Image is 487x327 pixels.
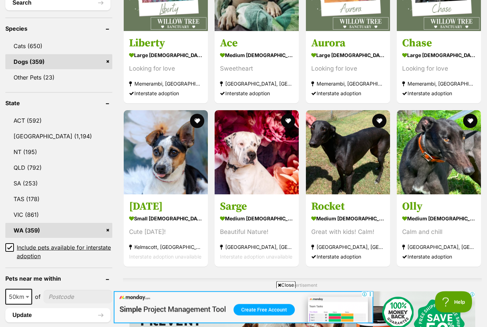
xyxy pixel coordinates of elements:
[215,31,299,104] a: Ace medium [DEMOGRAPHIC_DATA] Dog Sweetheart [GEOGRAPHIC_DATA], [GEOGRAPHIC_DATA] Interstate adop...
[402,50,476,61] strong: large [DEMOGRAPHIC_DATA] Dog
[5,192,112,207] a: TAS (178)
[311,37,385,50] h3: Aurora
[129,37,203,50] h3: Liberty
[5,113,112,128] a: ACT (592)
[397,111,481,195] img: Olly - Greyhound Dog
[402,79,476,89] strong: Memerambi, [GEOGRAPHIC_DATA]
[129,64,203,74] div: Looking for love
[5,39,112,54] a: Cats (650)
[311,89,385,98] div: Interstate adoption
[190,114,204,128] button: favourite
[5,176,112,191] a: SA (253)
[215,195,299,267] a: Sarge medium [DEMOGRAPHIC_DATA] Dog Beautiful Nature! [GEOGRAPHIC_DATA], [GEOGRAPHIC_DATA] Inters...
[124,111,208,195] img: Karma - Mixed breed Dog
[402,64,476,74] div: Looking for love
[276,281,296,288] span: Close
[129,79,203,89] strong: Memerambi, [GEOGRAPHIC_DATA]
[220,200,293,214] h3: Sarge
[402,228,476,237] div: Calm and chill
[397,31,481,104] a: Chase large [DEMOGRAPHIC_DATA] Dog Looking for love Memerambi, [GEOGRAPHIC_DATA] Interstate adoption
[43,290,112,304] input: postcode
[5,276,112,282] header: Pets near me within
[311,50,385,61] strong: large [DEMOGRAPHIC_DATA] Dog
[220,50,293,61] strong: medium [DEMOGRAPHIC_DATA] Dog
[402,89,476,98] div: Interstate adoption
[220,89,293,98] div: Interstate adoption
[5,160,112,175] a: QLD (792)
[5,308,111,323] button: Update
[402,242,476,252] strong: [GEOGRAPHIC_DATA], [GEOGRAPHIC_DATA]
[402,37,476,50] h3: Chase
[5,145,112,160] a: NT (195)
[311,64,385,74] div: Looking for love
[215,111,299,195] img: Sarge - Mixed breed Dog
[17,244,112,261] span: Include pets available for interstate adoption
[311,242,385,252] strong: [GEOGRAPHIC_DATA], [GEOGRAPHIC_DATA]
[311,79,385,89] strong: Memerambi, [GEOGRAPHIC_DATA]
[402,252,476,262] div: Interstate adoption
[129,228,203,237] div: Cute [DATE]!
[129,214,203,224] strong: small [DEMOGRAPHIC_DATA] Dog
[129,89,203,98] div: Interstate adoption
[5,55,112,70] a: Dogs (359)
[124,195,208,267] a: [DATE] small [DEMOGRAPHIC_DATA] Dog Cute [DATE]! Kelmscott, [GEOGRAPHIC_DATA] Interstate adoption...
[435,291,473,313] iframe: Help Scout Beacon - Open
[35,293,41,301] span: of
[220,254,292,260] span: Interstate adoption unavailable
[6,292,31,302] span: 50km
[5,244,112,261] a: Include pets available for interstate adoption
[129,254,201,260] span: Interstate adoption unavailable
[129,242,203,252] strong: Kelmscott, [GEOGRAPHIC_DATA]
[463,114,477,128] button: favourite
[5,208,112,223] a: VIC (861)
[311,228,385,237] div: Great with kids! Calm!
[402,200,476,214] h3: Olly
[5,70,112,85] a: Other Pets (23)
[114,291,373,323] iframe: Advertisement
[372,114,386,128] button: favourite
[397,195,481,267] a: Olly medium [DEMOGRAPHIC_DATA] Dog Calm and chill [GEOGRAPHIC_DATA], [GEOGRAPHIC_DATA] Interstate...
[281,114,296,128] button: favourite
[220,242,293,252] strong: [GEOGRAPHIC_DATA], [GEOGRAPHIC_DATA]
[129,50,203,61] strong: large [DEMOGRAPHIC_DATA] Dog
[311,214,385,224] strong: medium [DEMOGRAPHIC_DATA] Dog
[220,214,293,224] strong: medium [DEMOGRAPHIC_DATA] Dog
[124,31,208,104] a: Liberty large [DEMOGRAPHIC_DATA] Dog Looking for love Memerambi, [GEOGRAPHIC_DATA] Interstate ado...
[220,64,293,74] div: Sweetheart
[5,129,112,144] a: [GEOGRAPHIC_DATA] (1,194)
[5,289,32,305] span: 50km
[220,37,293,50] h3: Ace
[129,200,203,214] h3: [DATE]
[311,200,385,214] h3: Rocket
[306,195,390,267] a: Rocket medium [DEMOGRAPHIC_DATA] Dog Great with kids! Calm! [GEOGRAPHIC_DATA], [GEOGRAPHIC_DATA] ...
[5,26,112,32] header: Species
[220,228,293,237] div: Beautiful Nature!
[402,214,476,224] strong: medium [DEMOGRAPHIC_DATA] Dog
[311,252,385,262] div: Interstate adoption
[220,79,293,89] strong: [GEOGRAPHIC_DATA], [GEOGRAPHIC_DATA]
[306,111,390,195] img: Rocket - Greyhound Dog
[306,31,390,104] a: Aurora large [DEMOGRAPHIC_DATA] Dog Looking for love Memerambi, [GEOGRAPHIC_DATA] Interstate adop...
[5,223,112,238] a: WA (359)
[5,100,112,107] header: State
